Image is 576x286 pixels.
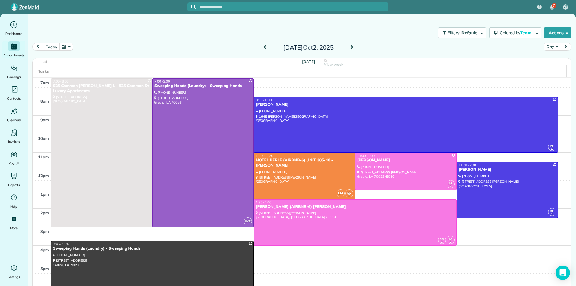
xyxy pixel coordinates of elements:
small: 2 [447,183,454,189]
a: Dashboard [2,20,25,37]
span: [DATE] [302,59,315,64]
a: Payroll [2,149,25,166]
div: [PERSON_NAME] [357,158,455,163]
div: [PERSON_NAME] (AIRBNB-6) [PERSON_NAME] [256,204,455,209]
a: Reports [2,171,25,188]
button: Colored byTeam [489,27,541,38]
button: Focus search [187,5,196,9]
button: Day [544,43,560,51]
span: 8am [40,99,49,104]
span: 7 [553,3,555,8]
button: Filters: Default [438,27,486,38]
a: Contacts [2,85,25,101]
div: HOTEL PERLE (AIRBNB-6) UNIT 305-10 - [PERSON_NAME] [256,158,353,168]
div: [PERSON_NAME] [458,167,556,172]
span: 12pm [38,173,49,178]
small: 1 [548,146,556,152]
span: Reports [8,182,20,188]
span: Payroll [9,160,19,166]
a: Invoices [2,128,25,145]
span: Bookings [7,74,21,80]
span: Cleaners [7,117,21,123]
span: 3pm [40,229,49,234]
h2: [DATE] 2, 2025 [271,44,346,51]
span: Appointments [3,52,25,58]
div: Sweeping Hands (Laundry) - Sweeping Hands [154,83,252,89]
span: YG [440,237,444,241]
a: Appointments [2,41,25,58]
span: VF [563,5,568,9]
span: Contacts [7,95,21,101]
a: Settings [2,263,25,280]
span: View week [324,62,343,67]
span: Invoices [8,139,20,145]
span: Settings [8,274,20,280]
div: [PERSON_NAME] [256,102,556,107]
span: 7am [40,80,49,85]
span: 3:45 - 11:45 [53,242,70,246]
span: Filters: [448,30,460,35]
span: 11am [38,155,49,159]
span: EP [550,209,554,213]
span: 9am [40,117,49,122]
span: Help [10,203,18,209]
small: 1 [548,211,556,217]
div: Sweeping Hands (Laundry) - Sweeping Hands [53,246,252,251]
span: 11:30 - 2:30 [459,163,476,167]
button: prev [32,43,44,51]
span: 2pm [40,210,49,215]
span: 11:00 - 1:30 [256,154,273,158]
a: Help [2,193,25,209]
small: 2 [346,193,353,198]
span: LN [337,189,345,197]
span: Dashboard [5,31,22,37]
span: Colored by [500,30,534,35]
button: today [43,43,60,51]
span: 7:00 - 3:00 [154,79,170,83]
span: 1:30 - 4:00 [256,200,271,204]
span: Oct [303,44,313,51]
span: 8:00 - 11:00 [256,98,273,102]
a: Filters: Default [435,27,486,38]
span: Team [520,30,532,35]
span: EP [550,144,554,148]
a: Cleaners [2,106,25,123]
span: AR [449,182,452,185]
span: 7:00 - 3:00 [53,79,69,83]
a: Bookings [2,63,25,80]
span: 4pm [40,248,49,252]
span: More [10,225,18,231]
svg: Focus search [191,5,196,9]
span: Tasks [38,69,49,74]
button: next [560,43,571,51]
span: 10am [38,136,49,141]
small: 2 [438,239,446,245]
span: AR [449,237,452,241]
span: WC [244,217,252,225]
span: Default [461,30,477,35]
span: 1pm [40,192,49,197]
button: Actions [544,27,571,38]
small: 2 [447,239,454,245]
span: 11:00 - 1:00 [357,154,375,158]
div: 7 unread notifications [546,1,558,14]
div: 925 Common [PERSON_NAME] L - 925 Common St Luxury Apartments [53,83,151,94]
span: 5pm [40,266,49,271]
span: ML [347,191,351,194]
div: Open Intercom Messenger [556,266,570,280]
